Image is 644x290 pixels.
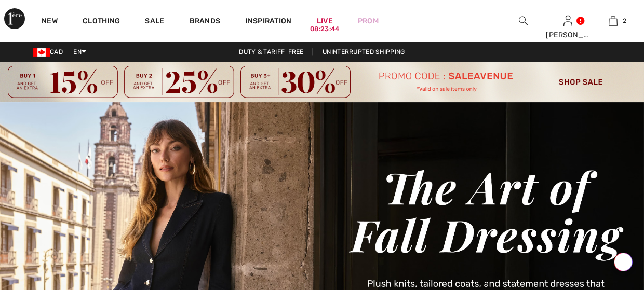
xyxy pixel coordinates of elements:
a: 2 [591,15,635,27]
img: My Info [563,15,572,27]
img: My Bag [609,15,618,27]
a: Sign In [563,16,572,25]
a: Live08:23:44 [317,16,333,26]
a: Brands [190,17,221,27]
a: Sale [145,17,164,27]
a: Prom [358,16,379,26]
a: New [42,17,58,27]
div: [PERSON_NAME] [546,30,590,40]
a: Clothing [83,17,120,27]
div: 08:23:44 [310,24,339,34]
span: EN [73,48,86,56]
span: CAD [33,48,67,56]
img: 1ère Avenue [4,8,25,29]
img: search the website [519,15,528,27]
span: 2 [623,16,626,25]
img: Canadian Dollar [33,48,50,57]
span: Inspiration [245,17,291,27]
